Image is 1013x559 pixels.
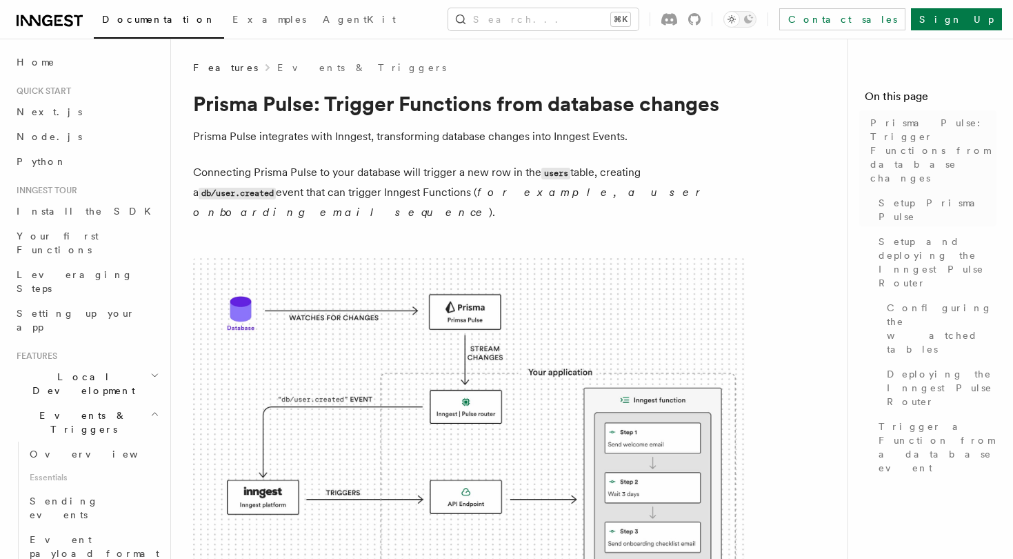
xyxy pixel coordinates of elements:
a: Leveraging Steps [11,262,162,301]
code: users [541,168,570,179]
a: Sending events [24,489,162,527]
span: Essentials [24,467,162,489]
a: Node.js [11,124,162,149]
span: Inngest tour [11,185,77,196]
a: Install the SDK [11,199,162,224]
p: Prisma Pulse integrates with Inngest, transforming database changes into Inngest Events. [193,127,745,146]
a: AgentKit [314,4,404,37]
a: Setup and deploying the Inngest Pulse Router [873,229,996,295]
span: Leveraging Steps [17,269,133,294]
span: Trigger a Function from a database event [879,420,996,475]
a: Your first Functions [11,224,162,262]
span: Home [17,55,55,69]
a: Documentation [94,4,224,39]
button: Events & Triggers [11,403,162,442]
span: Event payload format [30,534,159,559]
a: Sign Up [911,8,1002,30]
a: Contact sales [779,8,905,30]
a: Setup Prisma Pulse [873,190,996,229]
span: Examples [232,14,306,25]
a: Prisma Pulse: Trigger Functions from database changes [865,110,996,190]
span: Deploying the Inngest Pulse Router [887,367,996,409]
a: Overview [24,442,162,467]
span: Setting up your app [17,308,135,333]
span: Prisma Pulse: Trigger Functions from database changes [870,116,996,185]
span: Features [11,351,57,362]
span: Documentation [102,14,216,25]
button: Local Development [11,364,162,403]
span: Sending events [30,496,99,520]
a: Next.js [11,99,162,124]
span: Install the SDK [17,206,159,217]
h1: Prisma Pulse: Trigger Functions from database changes [193,91,745,116]
a: Home [11,50,162,75]
span: Setup and deploying the Inngest Pulse Router [879,235,996,290]
span: Local Development [11,370,150,398]
a: Setting up your app [11,301,162,340]
a: Deploying the Inngest Pulse Router [881,362,996,414]
a: Configuring the watched tables [881,295,996,362]
a: Python [11,149,162,174]
span: Your first Functions [17,231,99,255]
h4: On this page [865,88,996,110]
span: Node.js [17,131,82,142]
span: Python [17,156,67,167]
p: Connecting Prisma Pulse to your database will trigger a new row in the table, creating a event th... [193,163,745,222]
span: Overview [30,449,172,460]
code: db/user.created [199,188,276,199]
kbd: ⌘K [611,12,630,26]
span: Events & Triggers [11,409,150,436]
span: Features [193,61,258,75]
a: Trigger a Function from a database event [873,414,996,480]
span: Setup Prisma Pulse [879,196,996,224]
span: Quick start [11,86,71,97]
a: Examples [224,4,314,37]
span: Configuring the watched tables [887,301,996,356]
button: Toggle dark mode [723,11,756,28]
a: Events & Triggers [277,61,446,75]
button: Search...⌘K [448,8,639,30]
span: Next.js [17,106,82,117]
span: AgentKit [323,14,396,25]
